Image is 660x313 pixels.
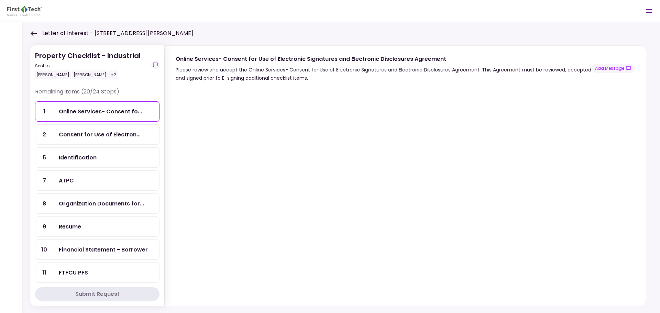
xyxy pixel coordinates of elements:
div: Resume [59,222,81,231]
div: Online Services- Consent for Use of Electronic Signatures and Electronic Disclosures AgreementPle... [164,45,646,306]
div: [PERSON_NAME] [72,70,108,79]
button: show-messages [151,61,159,69]
div: Identification [59,153,97,162]
div: 7 [35,171,53,190]
div: Remaining items (20/24 Steps) [35,88,159,101]
div: ATPC [59,176,74,185]
div: 2 [35,125,53,144]
a: 8Organization Documents for Borrowing Entity [35,193,159,214]
h1: Letter of Interest - [STREET_ADDRESS][PERSON_NAME] [42,29,194,37]
div: 8 [35,194,53,213]
a: 11FTFCU PFS [35,262,159,283]
div: Consent for Use of Electronic Signatures and Electronic Disclosures Agreement [59,130,141,139]
div: Submit Request [75,290,120,298]
div: Sent to: [35,63,141,69]
div: 9 [35,217,53,236]
div: 5 [35,148,53,167]
button: Submit Request [35,287,159,301]
a: 1Online Services- Consent for Use of Electronic Signatures and Electronic Disclosures Agreement [35,101,159,122]
div: [PERSON_NAME] [35,70,71,79]
button: show-messages [591,64,635,73]
a: 5Identification [35,147,159,168]
button: Open menu [641,3,657,19]
div: 11 [35,263,53,282]
div: Online Services- Consent for Use of Electronic Signatures and Electronic Disclosures Agreement [176,55,591,63]
div: Online Services- Consent for Use of Electronic Signatures and Electronic Disclosures Agreement [59,107,142,116]
div: 1 [35,102,53,121]
img: Partner icon [7,6,42,16]
div: FTFCU PFS [59,268,88,277]
div: 10 [35,240,53,259]
div: Financial Statement - Borrower [59,245,148,254]
div: Organization Documents for Borrowing Entity [59,199,144,208]
div: Property Checklist - Industrial [35,51,141,79]
a: 10Financial Statement - Borrower [35,239,159,260]
a: 2Consent for Use of Electronic Signatures and Electronic Disclosures Agreement [35,124,159,145]
a: 7ATPC [35,170,159,191]
a: 9Resume [35,216,159,237]
iframe: jotform-iframe [176,93,634,303]
div: +2 [109,70,118,79]
div: Please review and accept the Online Services- Consent for Use of Electronic Signatures and Electr... [176,66,591,82]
